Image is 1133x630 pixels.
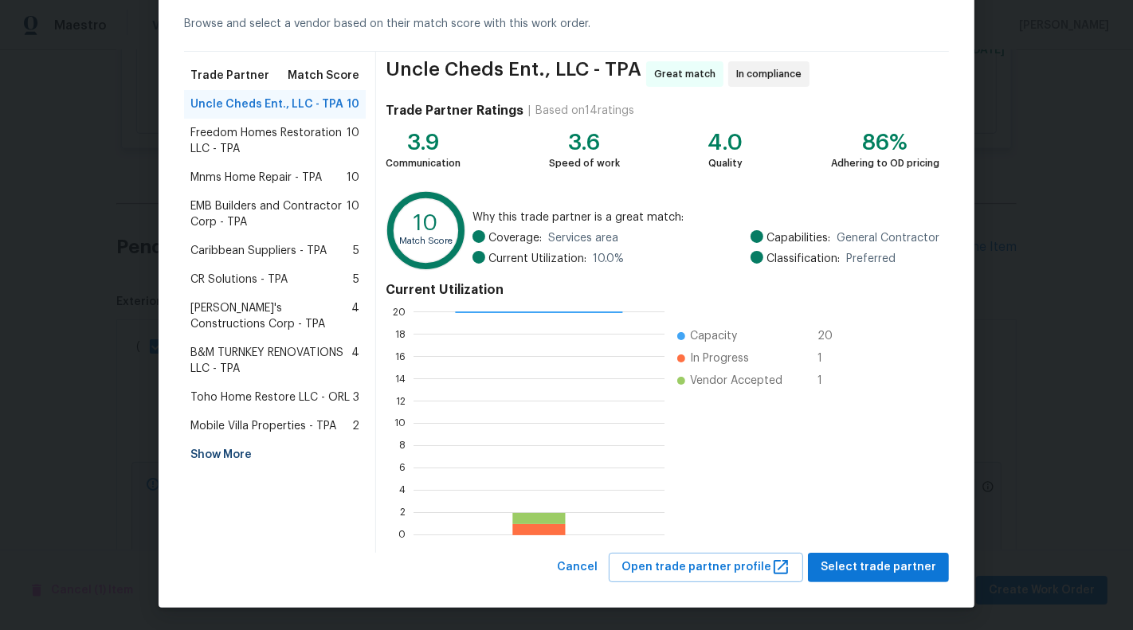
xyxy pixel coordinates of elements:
[347,198,359,230] span: 10
[400,508,406,518] text: 2
[399,237,453,245] text: Match Score
[398,530,406,540] text: 0
[386,135,461,151] div: 3.9
[609,553,803,582] button: Open trade partner profile
[472,209,939,225] span: Why this trade partner is a great match:
[393,307,406,317] text: 20
[766,251,840,267] span: Classification:
[821,558,936,577] span: Select trade partner
[190,272,288,288] span: CR Solutions - TPA
[386,282,939,298] h4: Current Utilization
[190,300,351,332] span: [PERSON_NAME]'s Constructions Corp - TPA
[288,68,359,84] span: Match Score
[386,155,461,171] div: Communication
[353,272,359,288] span: 5
[548,230,618,246] span: Services area
[386,103,523,119] h4: Trade Partner Ratings
[395,352,406,362] text: 16
[353,389,359,405] span: 3
[708,155,743,171] div: Quality
[846,251,896,267] span: Preferred
[549,155,620,171] div: Speed of work
[190,170,322,186] span: Mnms Home Repair - TPA
[184,440,366,469] div: Show More
[399,464,406,473] text: 6
[190,125,347,157] span: Freedom Homes Restoration LLC - TPA
[353,243,359,259] span: 5
[414,213,438,235] text: 10
[190,418,336,434] span: Mobile Villa Properties - TPA
[690,350,749,366] span: In Progress
[817,373,843,389] span: 1
[817,350,843,366] span: 1
[654,66,722,82] span: Great match
[386,61,641,87] span: Uncle Cheds Ent., LLC - TPA
[347,170,359,186] span: 10
[690,373,782,389] span: Vendor Accepted
[190,345,351,377] span: B&M TURNKEY RENOVATIONS LLC - TPA
[395,374,406,384] text: 14
[351,300,359,332] span: 4
[557,558,598,577] span: Cancel
[523,103,535,119] div: |
[190,198,347,230] span: EMB Builders and Contractor Corp - TPA
[621,558,790,577] span: Open trade partner profile
[535,103,634,119] div: Based on 14 ratings
[551,553,604,582] button: Cancel
[736,66,808,82] span: In compliance
[817,328,843,344] span: 20
[808,553,949,582] button: Select trade partner
[190,96,343,112] span: Uncle Cheds Ent., LLC - TPA
[690,328,737,344] span: Capacity
[488,230,542,246] span: Coverage:
[831,135,939,151] div: 86%
[593,251,624,267] span: 10.0 %
[394,419,406,428] text: 10
[399,486,406,495] text: 4
[549,135,620,151] div: 3.6
[837,230,939,246] span: General Contractor
[831,155,939,171] div: Adhering to OD pricing
[395,330,406,339] text: 18
[488,251,586,267] span: Current Utilization:
[351,345,359,377] span: 4
[190,243,327,259] span: Caribbean Suppliers - TPA
[399,441,406,451] text: 8
[396,397,406,406] text: 12
[352,418,359,434] span: 2
[708,135,743,151] div: 4.0
[190,68,269,84] span: Trade Partner
[190,389,350,405] span: Toho Home Restore LLC - ORL
[347,125,359,157] span: 10
[347,96,359,112] span: 10
[766,230,830,246] span: Capabilities:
